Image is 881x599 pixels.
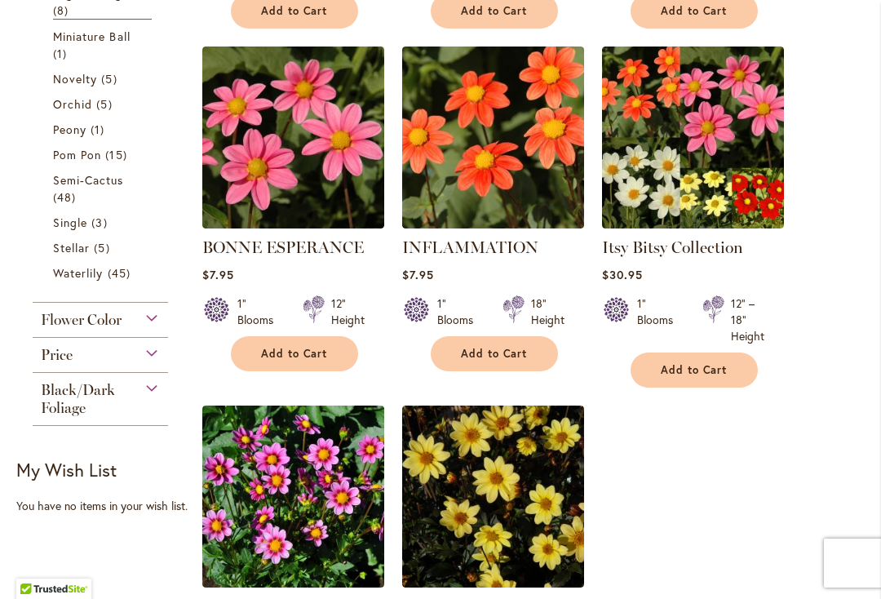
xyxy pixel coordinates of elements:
[53,240,90,255] span: Stellar
[261,4,328,18] span: Add to Cart
[202,406,384,588] img: KELSEY DWARF
[53,96,92,112] span: Orchid
[41,381,115,417] span: Black/Dark Foliage
[53,121,152,138] a: Peony 1
[53,45,71,62] span: 1
[53,264,152,282] a: Waterlily 45
[602,216,784,232] a: Itsy Bitsy Collection
[53,70,152,87] a: Novelty 5
[461,4,528,18] span: Add to Cart
[91,214,111,231] span: 3
[602,47,784,229] img: Itsy Bitsy Collection
[661,363,728,377] span: Add to Cart
[402,406,584,588] img: Mini Clarion
[402,216,584,232] a: INFLAMMATION
[602,267,643,282] span: $30.95
[202,216,384,232] a: BONNE ESPERANCE
[96,95,116,113] span: 5
[202,267,234,282] span: $7.95
[202,237,364,257] a: BONNE ESPERANCE
[53,146,152,163] a: Pom Pon 15
[41,346,73,364] span: Price
[53,2,73,19] span: 8
[402,47,584,229] img: INFLAMMATION
[53,95,152,113] a: Orchid 5
[602,237,743,257] a: Itsy Bitsy Collection
[461,347,528,361] span: Add to Cart
[331,295,365,328] div: 12" Height
[53,122,86,137] span: Peony
[53,71,97,87] span: Novelty
[731,295,764,344] div: 12" – 18" Height
[531,295,564,328] div: 18" Height
[661,4,728,18] span: Add to Cart
[53,215,87,230] span: Single
[16,498,193,514] div: You have no items in your wish list.
[231,336,358,371] button: Add to Cart
[41,311,122,329] span: Flower Color
[53,171,152,206] a: Semi-Cactus 48
[12,541,58,587] iframe: Launch Accessibility Center
[16,458,117,481] strong: My Wish List
[202,47,384,229] img: BONNE ESPERANCE
[108,264,135,282] span: 45
[402,267,434,282] span: $7.95
[53,172,124,188] span: Semi-Cactus
[101,70,121,87] span: 5
[53,189,80,206] span: 48
[402,237,538,257] a: INFLAMMATION
[53,29,131,44] span: Miniature Ball
[53,28,152,62] a: Miniature Ball 1
[94,239,113,256] span: 5
[637,295,683,344] div: 1" Blooms
[431,336,558,371] button: Add to Cart
[237,295,283,328] div: 1" Blooms
[631,353,758,388] button: Add to Cart
[437,295,483,328] div: 1" Blooms
[53,265,103,281] span: Waterlily
[402,575,584,591] a: Mini Clarion
[53,239,152,256] a: Stellar 5
[53,214,152,231] a: Single 3
[53,147,101,162] span: Pom Pon
[105,146,131,163] span: 15
[91,121,108,138] span: 1
[261,347,328,361] span: Add to Cart
[202,575,384,591] a: KELSEY DWARF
